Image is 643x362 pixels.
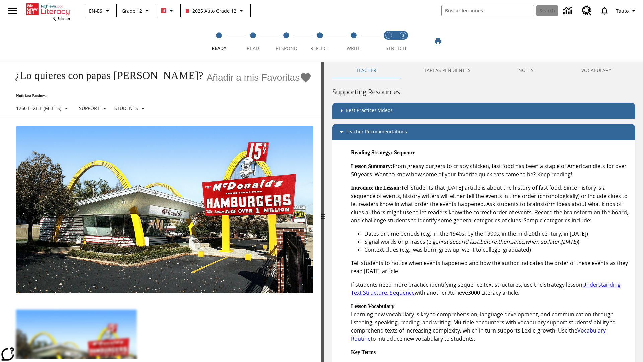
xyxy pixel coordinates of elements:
[596,2,613,19] a: Notificaciones
[351,281,630,297] p: If students need more practice identifying sequence text structures, use the strategy lesson with...
[207,72,300,83] span: Añadir a mis Favoritas
[267,23,306,60] button: Respond step 3 of 5
[158,5,178,17] button: Boost El color de la clase es rojo. Cambiar el color de la clase.
[559,2,578,20] a: Centro de información
[212,45,226,51] span: Ready
[3,1,22,21] button: Abrir el menú lateral
[388,33,390,38] text: 1
[276,45,297,51] span: Respond
[8,93,312,98] p: Noticias: Business
[86,5,114,17] button: Language: EN-ES, Selecciona un idioma
[247,45,259,51] span: Read
[402,33,404,38] text: 2
[186,7,236,14] span: 2025 Auto Grade 12
[351,349,376,355] strong: Key Terms
[400,62,494,78] button: TAREAS PENDIENTES
[112,102,150,114] button: Seleccionar estudiante
[321,62,324,362] div: Pulsa la tecla de intro o la barra espaciadora y luego presiona las flechas de derecha e izquierd...
[183,5,248,17] button: Class: 2025 Auto Grade 12, Selecciona una clase
[548,238,560,245] em: later
[8,69,203,82] h1: ¿Lo quieres con papas [PERSON_NAME]?
[207,72,312,83] button: Añadir a mis Favoritas - ¿Lo quieres con papas fritas?
[324,62,643,362] div: activity
[16,126,313,294] img: One of the first McDonald's stores, with the iconic red sign and golden arches.
[351,162,630,178] p: From greasy burgers to crispy chicken, fast food has been a staple of American diets for over 50 ...
[332,103,635,119] div: Best Practices Videos
[364,246,630,254] li: Context clues (e.g., was born, grew up, went to college, graduated)
[332,62,635,78] div: Instructional Panel Tabs
[351,303,394,309] strong: Lesson Vocabulary
[122,7,142,14] span: Grade 12
[300,23,339,60] button: Reflect step 4 of 5
[351,185,401,191] strong: Introduce the Lesson:
[119,5,154,17] button: Grado: Grade 12, Elige un grado
[351,259,630,275] p: Tell students to notice when events happened and how the author indicates the order of these even...
[52,16,70,21] span: NJ Edition
[613,5,640,17] button: Perfil/Configuración
[89,7,102,14] span: EN-ES
[346,128,407,136] p: Teacher Recommendations
[79,105,100,112] p: Support
[334,23,373,60] button: Write step 5 of 5
[162,6,165,15] span: B
[427,35,449,47] button: Imprimir
[233,23,272,60] button: Read step 2 of 5
[438,238,448,245] em: first
[364,238,630,246] li: Signal words or phrases (e.g., , , , , , , , , , )
[310,45,329,51] span: Reflect
[558,62,635,78] button: VOCABULARY
[347,45,361,51] span: Write
[16,105,61,112] p: 1260 Lexile (Meets)
[364,230,630,238] li: Dates or time periods (e.g., in the 1940s, by the 1900s, in the mid-20th century, in [DATE])
[379,23,399,60] button: Stretch Read step 1 of 2
[351,302,630,343] p: Learning new vocabulary is key to comprehension, language development, and communication through ...
[616,7,629,14] span: Tauto
[495,62,558,78] button: NOTES
[114,105,138,112] p: Students
[470,238,479,245] em: last
[351,163,392,169] strong: Lesson Summary:
[541,238,547,245] em: so
[332,124,635,140] div: Teacher Recommendations
[200,23,238,60] button: Ready step 1 of 5
[450,238,468,245] em: second
[578,2,596,20] a: Centro de recursos, Se abrirá en una pestaña nueva.
[332,86,635,97] h6: Supporting Resources
[346,107,393,115] p: Best Practices Videos
[351,184,630,224] p: Tell students that [DATE] article is about the history of fast food. Since history is a sequence ...
[525,238,539,245] em: when
[442,5,534,16] input: search field
[76,102,112,114] button: Tipo de apoyo, Support
[480,238,497,245] em: before
[13,102,73,114] button: Seleccione Lexile, 1260 Lexile (Meets)
[511,238,524,245] em: since
[386,45,406,51] span: STRETCH
[394,149,415,155] strong: Sequence
[26,2,70,21] div: Portada
[498,238,510,245] em: then
[561,238,578,245] em: [DATE]
[332,62,400,78] button: Teacher
[351,149,392,155] strong: Reading Strategy:
[393,23,413,60] button: Stretch Respond step 2 of 2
